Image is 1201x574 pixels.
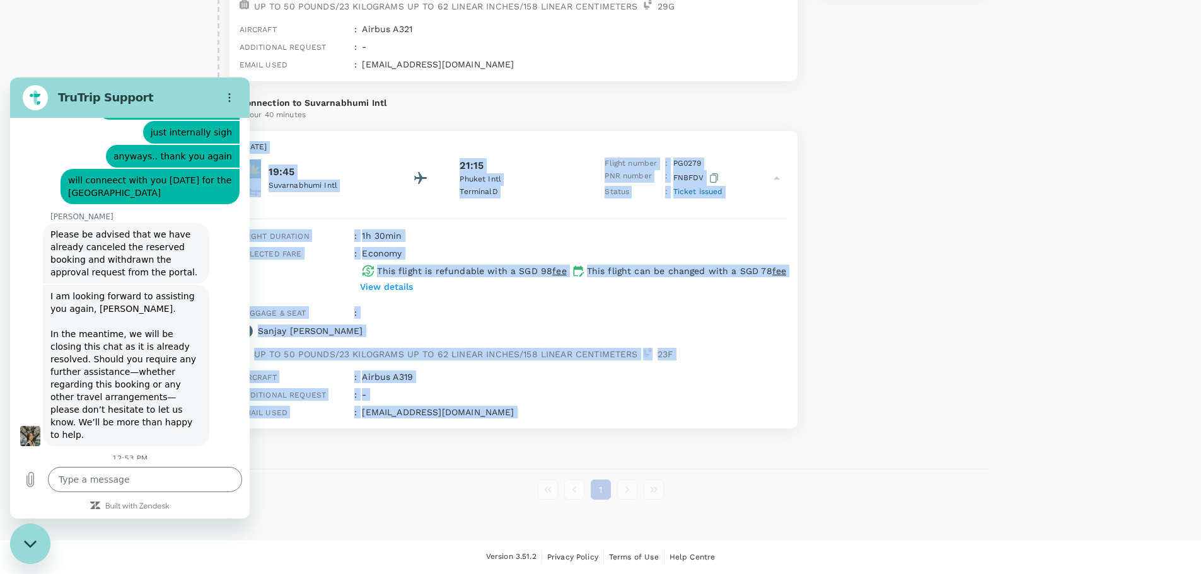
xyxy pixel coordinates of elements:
[58,96,222,122] span: will conneect with you [DATE] for the [GEOGRAPHIC_DATA]
[240,109,787,122] p: 1 hour 40 minutes
[772,266,786,276] span: fee
[357,277,416,296] button: View details
[460,158,484,173] p: 21:15
[673,158,702,170] p: PG 0279
[673,187,723,196] span: Ticket issued
[349,224,357,242] div: :
[258,324,363,337] p: Sanjay [PERSON_NAME]
[670,553,716,561] span: Help Centre
[240,43,327,52] span: Additional request
[609,550,659,564] a: Terms of Use
[362,247,402,260] p: economy
[240,250,302,258] span: Selected fare
[486,551,537,563] span: Version 3.51.2
[242,159,261,178] img: Vietnam Airlines
[269,180,382,192] p: Suvarnabhumi Intl
[658,348,673,360] p: 23 F
[269,164,382,180] p: 19:45
[240,391,327,399] span: Additional request
[362,406,787,418] p: [EMAIL_ADDRESS][DOMAIN_NAME]
[10,77,250,519] iframe: Messaging window
[665,170,668,186] p: :
[40,134,240,144] p: [PERSON_NAME]
[40,212,192,364] div: I am looking forward to assisting you again, [PERSON_NAME]. In the meantime, we will be closing t...
[665,158,668,170] p: :
[357,18,787,35] div: Airbus A321
[460,173,573,186] p: Phuket Intl
[40,151,192,201] span: Please be advised that we have already canceled the reserved booking and withdrawn the approval r...
[240,232,310,241] span: Flight duration
[605,170,660,186] p: PNR number
[349,401,357,418] div: :
[349,365,357,383] div: :
[643,348,653,357] img: seat-icon
[360,280,413,293] p: View details
[547,550,598,564] a: Privacy Policy
[362,229,787,242] p: 1h 30min
[349,18,357,35] div: :
[357,365,787,383] div: Airbus A319
[254,348,638,360] p: UP TO 50 POUNDS/23 KILOGRAMS UP TO 62 LINEAR INCHES/158 LINEAR CENTIMETERS
[102,376,137,386] p: 12:53 PM
[535,479,667,500] nav: pagination navigation
[357,383,787,401] div: -
[605,158,660,170] p: Flight number
[673,170,721,186] p: FNBFDV
[8,389,33,415] button: Upload file
[10,524,50,564] iframe: Button to launch messaging window, conversation in progress
[665,186,668,198] p: :
[240,373,277,382] span: Aircraft
[242,141,785,154] p: [DATE]
[547,553,598,561] span: Privacy Policy
[587,265,786,277] p: This flight can be changed with a SGD 78
[605,186,660,198] p: Status
[349,53,357,71] div: :
[240,25,277,34] span: Aircraft
[240,408,288,417] span: Email used
[349,35,357,53] div: :
[240,309,306,318] span: Baggage & seat
[460,186,573,198] p: Terminal D
[591,479,611,500] button: page 1
[349,301,357,319] div: :
[670,550,716,564] a: Help Centre
[357,35,787,53] div: -
[349,383,357,401] div: :
[609,553,659,561] span: Terms of Use
[349,242,357,301] div: :
[240,96,787,109] p: Connection to Suvarnabhumi Intl
[240,60,288,69] span: Email used
[242,178,261,197] img: Bangkok Airways
[362,58,787,71] p: [EMAIL_ADDRESS][DOMAIN_NAME]
[552,266,566,276] span: fee
[377,265,566,277] p: This flight is refundable with a SGD 98
[95,425,160,433] a: Built with Zendesk: Visit the Zendesk website in a new tab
